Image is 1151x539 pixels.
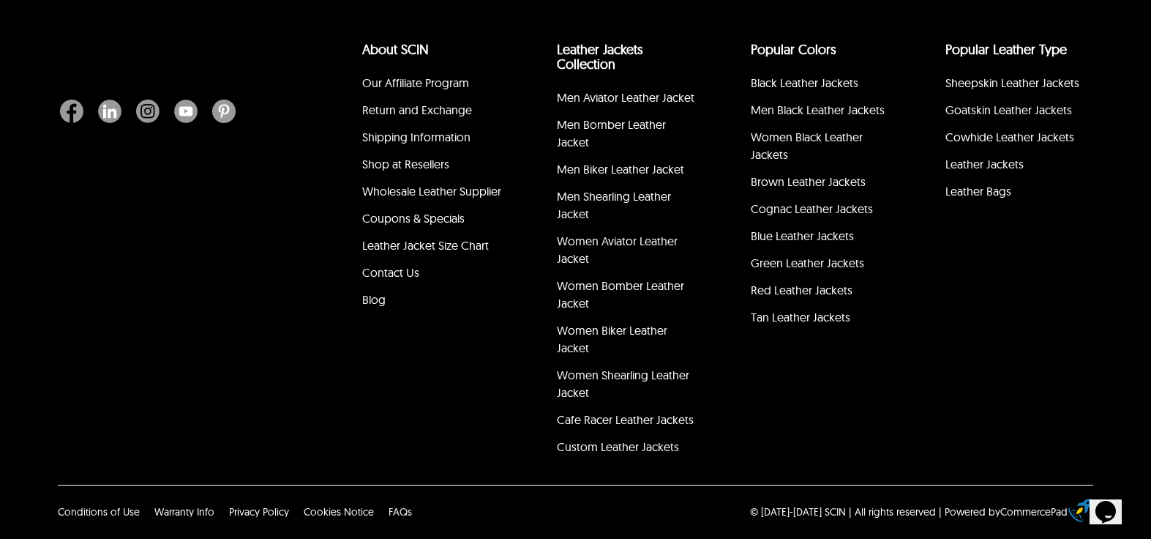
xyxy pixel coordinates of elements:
[360,261,503,289] li: Contact Us
[360,289,503,316] li: Blog
[362,265,419,280] a: Contact Us
[362,238,489,253] a: Leather Jacket Size Chart
[6,6,269,29] div: Welcome to our site, if you need help simply reply to this message, we are online and ready to help.
[555,409,698,436] li: Cafe Racer Leather Jackets
[362,41,429,58] a: About SCIN
[749,306,892,333] li: Tan Leather Jackets
[91,100,129,123] a: Linkedin
[555,275,698,319] li: Women Bomber Leather Jacket
[945,505,1068,519] div: Powered by
[557,368,689,400] a: Women Shearling Leather Jacket
[749,252,892,279] li: Green Leather Jackets
[557,162,684,176] a: Men Biker Leather Jacket
[60,100,91,123] a: Facebook
[557,323,667,355] a: Women Biker Leather Jacket
[945,103,1072,117] a: Goatskin Leather Jackets
[362,75,469,90] a: Our Affiliate Program
[205,100,236,123] a: Pinterest
[557,90,694,105] a: Men Aviator Leather Jacket
[749,279,892,306] li: Red Leather Jackets
[212,100,236,123] img: Pinterest
[362,211,465,226] a: Coupons & Specials
[751,174,866,189] a: Brown Leather Jackets
[360,180,503,207] li: Wholesale Leather Supplier
[362,292,386,307] a: Blog
[557,439,679,454] a: Custom Leather Jackets
[945,157,1024,171] a: Leather Jackets
[58,505,140,518] a: Conditions of Use
[360,207,503,234] li: Coupons & Specials
[749,72,892,99] li: Black Leather Jackets
[555,436,698,463] li: Custom Leather Jackets
[750,505,936,519] p: © [DATE]-[DATE] SCIN | All rights reserved
[362,157,449,171] a: Shop at Resellers
[555,230,698,275] li: Women Aviator Leather Jacket
[749,198,892,225] li: Cognac Leather Jackets
[945,130,1074,144] a: Cowhide Leather Jackets
[751,41,836,58] a: popular leather jacket colors
[751,283,852,297] a: Red Leather Jackets
[557,189,671,221] a: Men Shearling Leather Jacket
[6,6,241,29] span: Welcome to our site, if you need help simply reply to this message, we are online and ready to help.
[360,72,503,99] li: Our Affiliate Program
[943,126,1087,153] li: Cowhide Leather Jackets
[360,234,503,261] li: Leather Jacket Size Chart
[557,234,678,266] a: Women Aviator Leather Jacket
[751,75,858,90] a: Black Leather Jackets
[1000,505,1068,518] a: CommercePad
[167,100,205,123] a: Youtube
[749,225,892,252] li: Blue Leather Jackets
[229,505,289,518] a: Privacy Policy
[943,72,1087,99] li: Sheepskin Leather Jackets
[555,185,698,230] li: Men Shearling Leather Jacket
[749,126,892,171] li: Women Black Leather Jackets
[555,86,698,114] li: Men Aviator Leather Jacket
[555,364,698,409] li: Women Shearling Leather Jacket
[362,130,470,144] a: Shipping Information
[362,103,472,117] a: Return and Exchange
[943,153,1087,180] li: Leather Jackets
[873,300,1136,473] iframe: chat widget
[943,180,1087,207] li: Leather Bags
[751,228,854,243] a: Blue Leather Jackets
[945,184,1011,198] a: Leather Bags
[945,41,1067,58] a: Popular Leather Type
[154,505,214,518] a: Warranty Info
[945,75,1079,90] a: Sheepskin Leather Jackets
[751,310,850,324] a: Tan Leather Jackets
[129,100,167,123] a: Instagram
[360,99,503,126] li: Return and Exchange
[555,319,698,364] li: Women Biker Leather Jacket
[389,505,412,518] a: FAQs
[751,256,864,270] a: Green Leather Jackets
[360,153,503,180] li: Shop at Resellers
[943,99,1087,126] li: Goatskin Leather Jackets
[557,278,684,311] a: Women Bomber Leather Jacket
[557,41,643,73] a: Leather Jackets Collection
[751,201,873,216] a: Cognac Leather Jackets
[362,184,501,198] a: Wholesale Leather Supplier
[749,171,892,198] li: Brown Leather Jackets
[751,130,863,162] a: Women Black Leather Jackets
[98,100,121,123] img: Linkedin
[360,126,503,153] li: Shipping Information
[557,412,694,427] a: Cafe Racer Leather Jackets
[174,100,198,123] img: Youtube
[60,100,83,123] img: Facebook
[1071,499,1092,526] a: eCommerce builder by CommercePad
[557,117,666,149] a: Men Bomber Leather Jacket
[304,505,374,518] a: Cookies Notice
[1090,480,1136,524] iframe: chat widget
[939,505,942,519] div: |
[555,158,698,185] li: Men Biker Leather Jacket
[136,100,160,123] img: Instagram
[749,99,892,126] li: Men Black Leather Jackets
[1068,499,1092,522] img: eCommerce builder by CommercePad
[751,103,885,117] a: Men Black Leather Jackets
